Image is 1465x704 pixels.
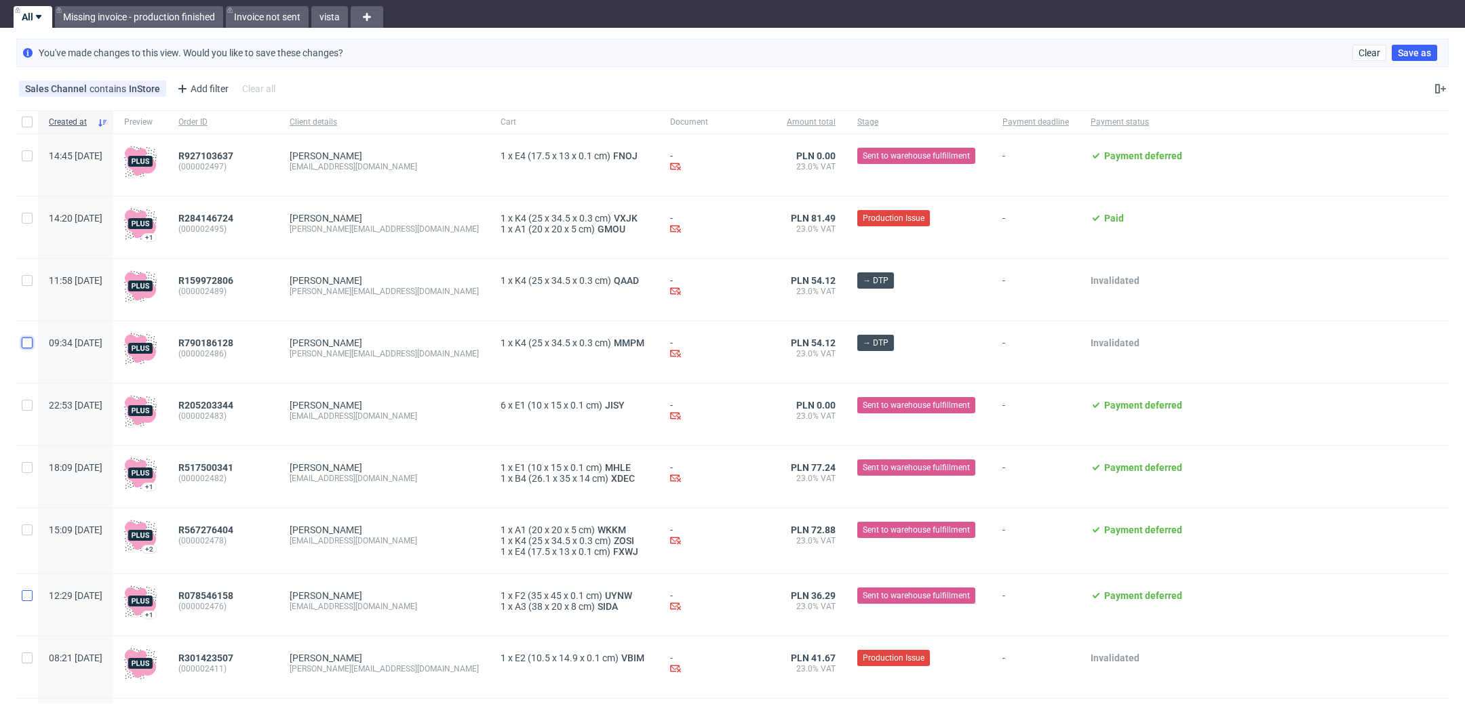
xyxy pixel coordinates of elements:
span: 1 [501,535,506,546]
span: E4 (17.5 x 13 x 0.1 cm) [515,546,610,557]
div: +1 [145,611,153,619]
span: 1 [501,275,506,286]
div: x [501,653,648,663]
div: x [501,400,648,411]
span: PLN 81.49 [791,213,836,224]
span: Payment deferred [1104,590,1182,601]
span: (000002482) [178,473,268,484]
a: R078546158 [178,590,236,601]
span: 23.0% VAT [785,473,836,484]
div: x [501,213,648,224]
span: R078546158 [178,590,233,601]
span: Save as [1398,48,1431,58]
span: PLN 54.12 [791,275,836,286]
div: x [501,473,648,484]
span: (000002497) [178,161,268,172]
span: PLN 72.88 [791,524,836,535]
span: 23.0% VAT [785,348,836,359]
a: VBIM [619,653,647,663]
span: Cart [501,117,648,128]
span: 14:45 [DATE] [49,150,102,161]
div: InStore [129,83,160,94]
span: GMOU [595,224,628,234]
img: plus-icon.676465ae8f3a83198b3f.png [124,145,157,178]
a: [PERSON_NAME] [290,653,362,663]
span: PLN 54.12 [791,337,836,348]
div: x [501,546,648,557]
div: [EMAIL_ADDRESS][DOMAIN_NAME] [290,411,479,421]
span: 23.0% VAT [785,161,836,172]
button: Save as [1392,45,1437,61]
span: → DTP [863,337,888,349]
a: MMPM [611,337,647,348]
a: QAAD [611,275,642,286]
span: E2 (10.5 x 14.9 x 0.1 cm) [515,653,619,663]
span: UYNW [602,590,635,601]
span: 1 [501,473,506,484]
span: Paid [1104,213,1124,224]
div: [PERSON_NAME][EMAIL_ADDRESS][DOMAIN_NAME] [290,663,479,674]
a: [PERSON_NAME] [290,462,362,473]
div: - [670,275,764,299]
span: FNOJ [610,150,640,161]
span: → DTP [863,274,888,287]
div: x [501,150,648,161]
img: plus-icon.676465ae8f3a83198b3f.png [124,207,157,240]
span: 1 [501,601,506,612]
span: - [1002,400,1069,429]
span: Clear [1359,48,1380,58]
span: R159972806 [178,275,233,286]
span: Stage [857,117,981,128]
span: 1 [501,590,506,601]
span: 1 [501,653,506,663]
div: x [501,524,648,535]
span: PLN 77.24 [791,462,836,473]
a: [PERSON_NAME] [290,150,362,161]
span: A1 (20 x 20 x 5 cm) [515,524,595,535]
span: 23.0% VAT [785,663,836,674]
a: R567276404 [178,524,236,535]
span: 1 [501,224,506,234]
a: [PERSON_NAME] [290,213,362,224]
span: E1 (10 x 15 x 0.1 cm) [515,400,602,411]
span: Sales Channel [25,83,90,94]
div: [EMAIL_ADDRESS][DOMAIN_NAME] [290,535,479,546]
span: 1 [501,546,506,557]
img: plus-icon.676465ae8f3a83198b3f.png [124,394,157,427]
span: 23.0% VAT [785,224,836,234]
a: SIDA [595,601,621,612]
span: - [1002,213,1069,242]
span: (000002486) [178,348,268,359]
span: - [1002,653,1069,682]
span: 1 [501,524,506,535]
span: Preview [124,117,157,128]
img: plus-icon.676465ae8f3a83198b3f.png [124,270,157,302]
a: [PERSON_NAME] [290,275,362,286]
span: R205203344 [178,400,233,411]
a: [PERSON_NAME] [290,400,362,411]
img: plus-icon.676465ae8f3a83198b3f.png [124,457,157,489]
span: K4 (25 x 34.5 x 0.3 cm) [515,213,611,224]
span: - [1002,524,1069,557]
span: (000002489) [178,286,268,297]
a: JISY [602,400,627,411]
span: R517500341 [178,462,233,473]
div: x [501,224,648,234]
div: x [501,337,648,348]
span: (000002478) [178,535,268,546]
span: FXWJ [610,546,641,557]
span: - [1002,150,1069,180]
span: A3 (38 x 20 x 8 cm) [515,601,595,612]
span: 12:29 [DATE] [49,590,102,601]
img: plus-icon.676465ae8f3a83198b3f.png [124,332,157,365]
span: 23.0% VAT [785,535,836,546]
div: [PERSON_NAME][EMAIL_ADDRESS][DOMAIN_NAME] [290,224,479,234]
div: +2 [145,545,153,553]
span: (000002483) [178,411,268,421]
span: R567276404 [178,524,233,535]
a: [PERSON_NAME] [290,337,362,348]
a: VXJK [611,213,640,224]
